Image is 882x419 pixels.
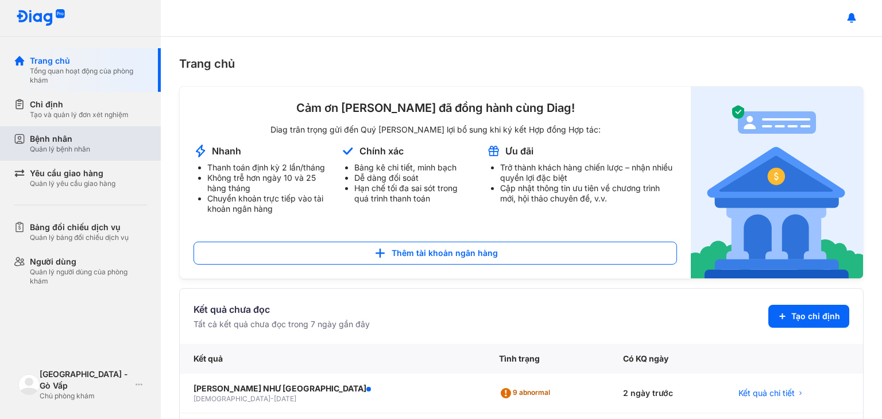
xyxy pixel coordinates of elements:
span: [DATE] [274,394,296,403]
div: Tất cả kết quả chưa đọc trong 7 ngày gần đây [194,319,370,330]
img: account-announcement [486,144,501,158]
div: Cảm ơn [PERSON_NAME] đã đồng hành cùng Diag! [194,100,677,115]
div: [PERSON_NAME] NHƯ [GEOGRAPHIC_DATA] [194,383,471,394]
li: Dễ dàng đối soát [354,173,473,183]
li: Chuyển khoản trực tiếp vào tài khoản ngân hàng [207,193,327,214]
span: [DEMOGRAPHIC_DATA] [194,394,270,403]
button: Tạo chỉ định [768,305,849,328]
div: Tình trạng [485,344,609,374]
img: account-announcement [194,144,207,158]
div: Tổng quan hoạt động của phòng khám [30,67,147,85]
li: Cập nhật thông tin ưu tiên về chương trình mới, hội thảo chuyên đề, v.v. [500,183,677,204]
div: Ưu đãi [505,145,533,157]
img: logo [16,9,65,27]
div: Bảng đối chiếu dịch vụ [30,222,129,233]
div: Kết quả chưa đọc [194,302,370,316]
button: Thêm tài khoản ngân hàng [194,242,677,265]
li: Thanh toán định kỳ 2 lần/tháng [207,162,327,173]
div: Quản lý yêu cầu giao hàng [30,179,115,188]
div: Tạo và quản lý đơn xét nghiệm [30,110,129,119]
div: Bệnh nhân [30,133,90,145]
div: Quản lý bảng đối chiếu dịch vụ [30,233,129,242]
div: Kết quả [180,344,485,374]
div: Diag trân trọng gửi đến Quý [PERSON_NAME] lợi bổ sung khi ký kết Hợp đồng Hợp tác: [194,125,677,135]
div: 9 abnormal [499,384,555,402]
div: Quản lý bệnh nhân [30,145,90,154]
div: Trang chủ [179,55,864,72]
li: Trở thành khách hàng chiến lược – nhận nhiều quyền lợi đặc biệt [500,162,677,183]
div: Trang chủ [30,55,147,67]
li: Không trễ hơn ngày 10 và 25 hàng tháng [207,173,327,193]
div: 2 ngày trước [609,374,725,413]
img: logo [18,374,40,395]
div: Người dùng [30,256,147,267]
img: account-announcement [691,87,863,278]
div: Chính xác [359,145,404,157]
img: account-announcement [341,144,355,158]
li: Hạn chế tối đa sai sót trong quá trình thanh toán [354,183,473,204]
div: Chủ phòng khám [40,391,131,401]
div: [GEOGRAPHIC_DATA] - Gò Vấp [40,368,131,391]
div: Quản lý người dùng của phòng khám [30,267,147,286]
div: Nhanh [212,145,241,157]
div: Có KQ ngày [609,344,725,374]
span: - [270,394,274,403]
div: Chỉ định [30,99,129,110]
span: Kết quả chi tiết [738,387,795,399]
span: Tạo chỉ định [791,311,840,322]
div: Yêu cầu giao hàng [30,168,115,179]
li: Bảng kê chi tiết, minh bạch [354,162,473,173]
